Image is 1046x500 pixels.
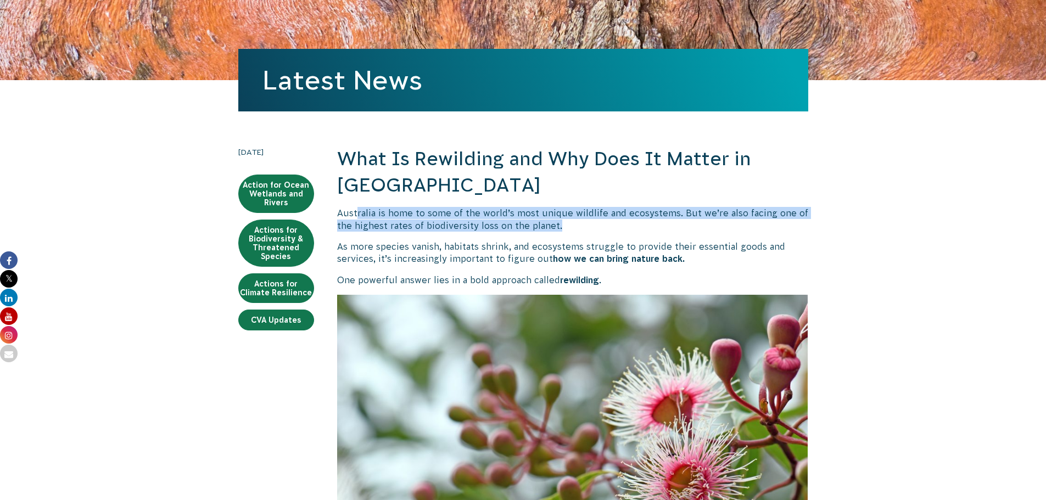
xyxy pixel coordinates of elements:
b: rewilding [560,275,599,285]
p: One powerful answer lies in a bold approach called . [337,274,808,286]
p: Australia is home to some of the world’s most unique wildlife and ecosystems. But we’re also faci... [337,207,808,232]
time: [DATE] [238,146,314,158]
h2: What Is Rewilding and Why Does It Matter in [GEOGRAPHIC_DATA] [337,146,808,198]
a: Actions for Biodiversity & Threatened Species [238,220,314,267]
a: CVA Updates [238,310,314,330]
a: Action for Ocean Wetlands and Rivers [238,175,314,213]
p: As more species vanish, habitats shrink, and ecosystems struggle to provide their essential goods... [337,240,808,265]
b: how we can bring nature back. [553,254,685,263]
a: Latest News [262,65,422,95]
a: Actions for Climate Resilience [238,273,314,303]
